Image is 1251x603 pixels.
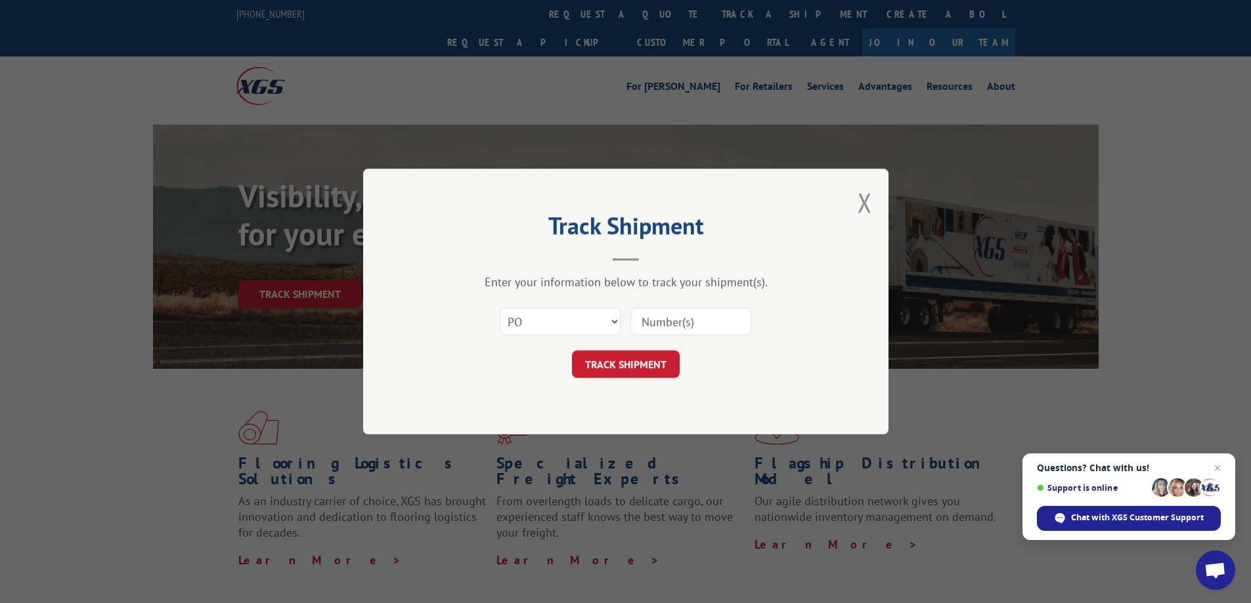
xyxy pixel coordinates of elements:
[1037,483,1147,493] span: Support is online
[1196,551,1235,590] div: Open chat
[429,274,823,289] div: Enter your information below to track your shipment(s).
[858,185,872,220] button: Close modal
[429,217,823,241] h2: Track Shipment
[572,350,680,378] button: TRACK SHIPMENT
[630,308,751,335] input: Number(s)
[1037,506,1221,531] div: Chat with XGS Customer Support
[1210,460,1225,476] span: Close chat
[1037,463,1221,473] span: Questions? Chat with us!
[1071,512,1204,524] span: Chat with XGS Customer Support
